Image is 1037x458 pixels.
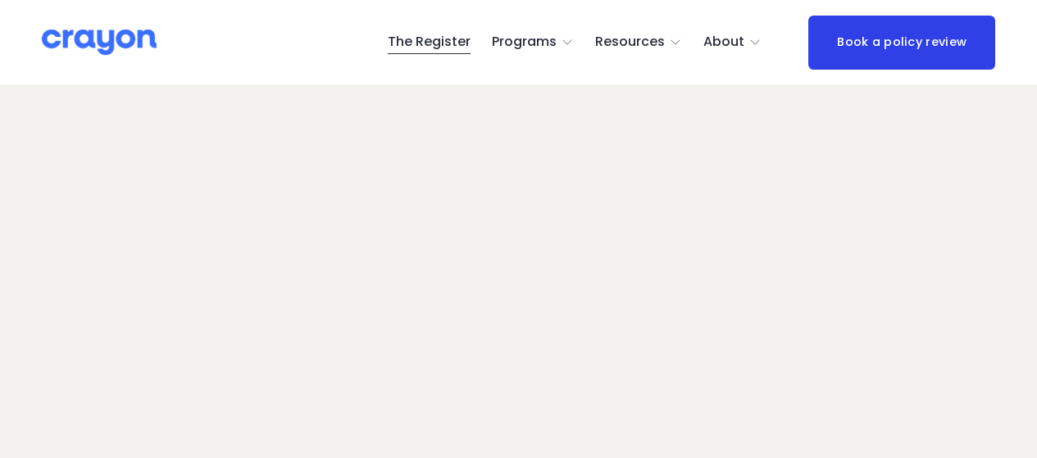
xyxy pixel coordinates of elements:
[808,16,995,70] a: Book a policy review
[492,30,557,54] span: Programs
[492,29,575,56] a: folder dropdown
[595,29,683,56] a: folder dropdown
[595,30,665,54] span: Resources
[388,29,471,56] a: The Register
[42,28,157,57] img: Crayon
[703,29,762,56] a: folder dropdown
[703,30,744,54] span: About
